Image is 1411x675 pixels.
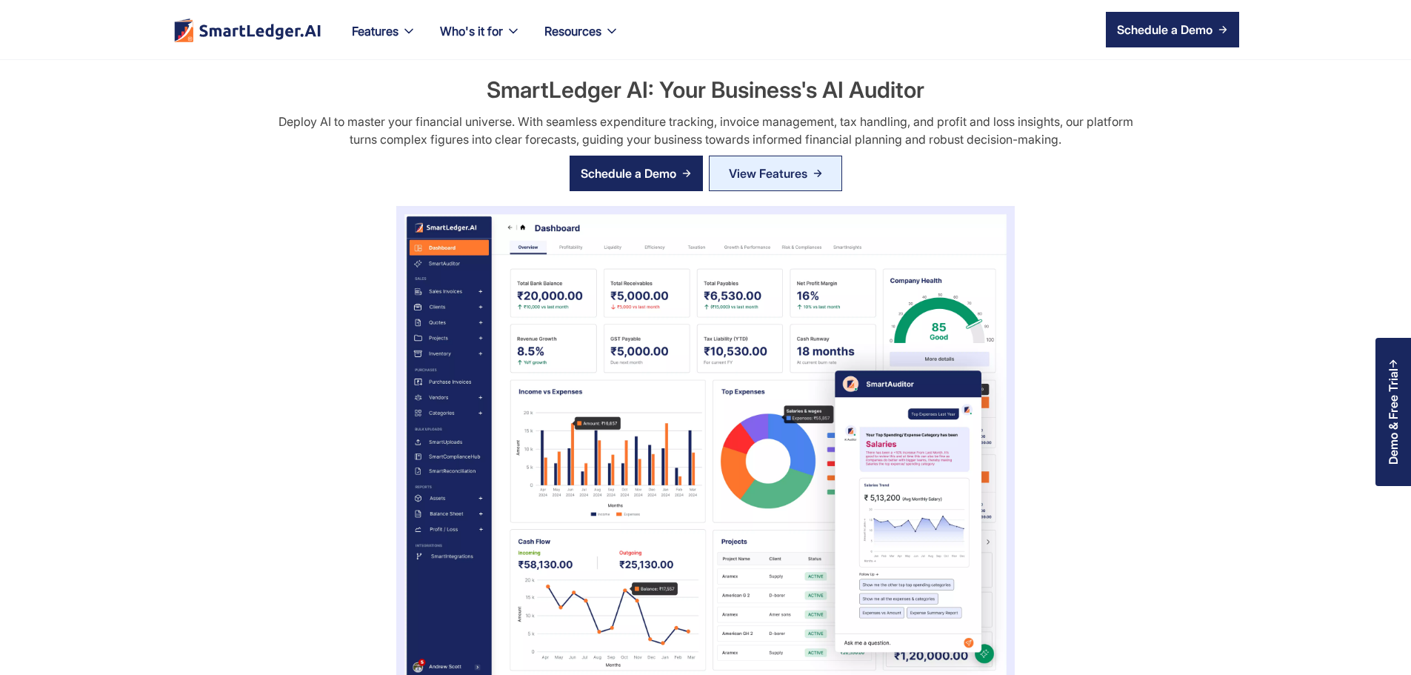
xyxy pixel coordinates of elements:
[570,156,703,191] a: Schedule a Demo
[428,21,533,59] div: Who's it for
[544,21,601,41] div: Resources
[813,169,822,178] img: Arrow Right Blue
[173,18,322,42] img: footer logo
[581,164,676,182] div: Schedule a Demo
[173,18,322,42] a: home
[729,162,807,185] div: View Features
[533,21,631,59] div: Resources
[340,21,428,59] div: Features
[709,156,842,191] a: View Features
[1106,12,1239,47] a: Schedule a Demo
[267,113,1144,148] div: Deploy AI to master your financial universe. With seamless expenditure tracking, invoice manageme...
[1117,21,1212,39] div: Schedule a Demo
[1218,25,1227,34] img: arrow right icon
[682,169,691,178] img: arrow right icon
[440,21,503,41] div: Who's it for
[487,74,924,105] h2: SmartLedger AI: Your Business's AI Auditor
[352,21,398,41] div: Features
[1387,368,1400,465] div: Demo & Free Trial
